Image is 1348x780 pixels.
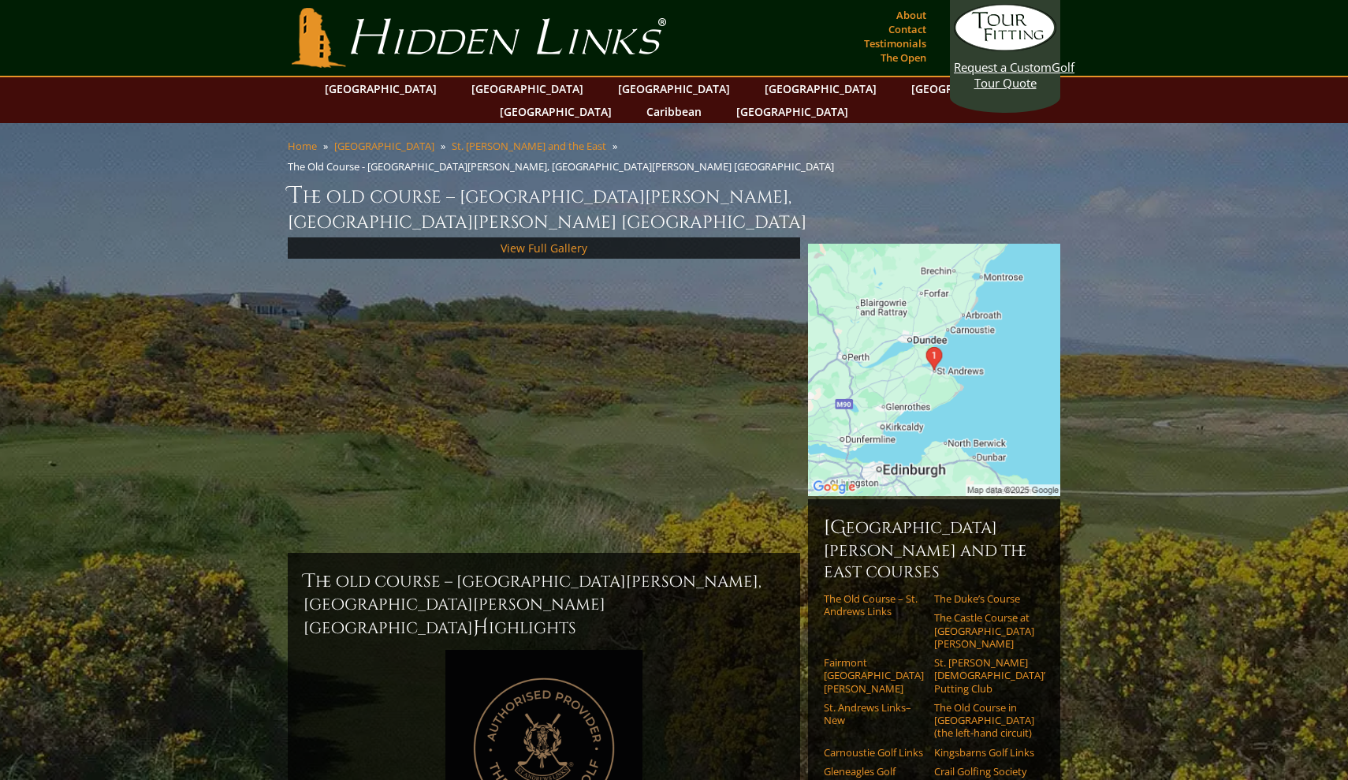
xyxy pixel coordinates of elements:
[824,746,924,759] a: Carnoustie Golf Links
[288,159,840,174] li: The Old Course - [GEOGRAPHIC_DATA][PERSON_NAME], [GEOGRAPHIC_DATA][PERSON_NAME] [GEOGRAPHIC_DATA]
[934,746,1034,759] a: Kingsbarns Golf Links
[903,77,1031,100] a: [GEOGRAPHIC_DATA]
[317,77,445,100] a: [GEOGRAPHIC_DATA]
[954,59,1052,75] span: Request a Custom
[824,515,1045,583] h6: [GEOGRAPHIC_DATA][PERSON_NAME] and the East Courses
[288,180,1060,234] h1: The Old Course – [GEOGRAPHIC_DATA][PERSON_NAME], [GEOGRAPHIC_DATA][PERSON_NAME] [GEOGRAPHIC_DATA]
[492,100,620,123] a: [GEOGRAPHIC_DATA]
[934,611,1034,650] a: The Castle Course at [GEOGRAPHIC_DATA][PERSON_NAME]
[892,4,930,26] a: About
[728,100,856,123] a: [GEOGRAPHIC_DATA]
[610,77,738,100] a: [GEOGRAPHIC_DATA]
[884,18,930,40] a: Contact
[934,592,1034,605] a: The Duke’s Course
[288,139,317,153] a: Home
[303,569,784,640] h2: The Old Course – [GEOGRAPHIC_DATA][PERSON_NAME], [GEOGRAPHIC_DATA][PERSON_NAME] [GEOGRAPHIC_DATA]...
[757,77,884,100] a: [GEOGRAPHIC_DATA]
[639,100,709,123] a: Caribbean
[501,241,587,256] a: View Full Gallery
[452,139,606,153] a: St. [PERSON_NAME] and the East
[464,77,591,100] a: [GEOGRAPHIC_DATA]
[808,244,1060,496] img: Google Map of St Andrews Links, St Andrews, United Kingdom
[473,615,489,640] span: H
[824,701,924,727] a: St. Andrews Links–New
[934,701,1034,740] a: The Old Course in [GEOGRAPHIC_DATA] (the left-hand circuit)
[824,656,924,695] a: Fairmont [GEOGRAPHIC_DATA][PERSON_NAME]
[860,32,930,54] a: Testimonials
[934,656,1034,695] a: St. [PERSON_NAME] [DEMOGRAPHIC_DATA]’ Putting Club
[954,4,1056,91] a: Request a CustomGolf Tour Quote
[824,592,924,618] a: The Old Course – St. Andrews Links
[877,47,930,69] a: The Open
[334,139,434,153] a: [GEOGRAPHIC_DATA]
